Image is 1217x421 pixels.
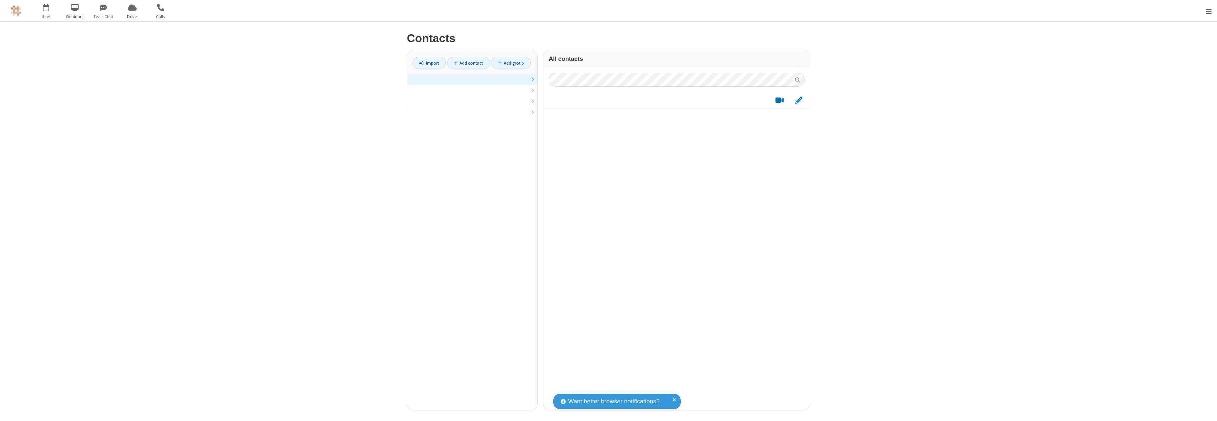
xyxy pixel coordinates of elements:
span: Want better browser notifications? [568,397,659,406]
button: Start a video meeting [773,96,786,105]
h3: All contacts [549,55,804,62]
span: Calls [148,13,174,20]
a: Import [413,57,446,69]
h2: Contacts [407,32,810,45]
a: Add contact [447,57,490,69]
a: Add group [491,57,531,69]
img: QA Selenium DO NOT DELETE OR CHANGE [11,5,21,16]
span: Drive [119,13,145,20]
span: Meet [33,13,59,20]
span: Team Chat [90,13,117,20]
span: Webinars [62,13,88,20]
button: Edit [792,96,806,105]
